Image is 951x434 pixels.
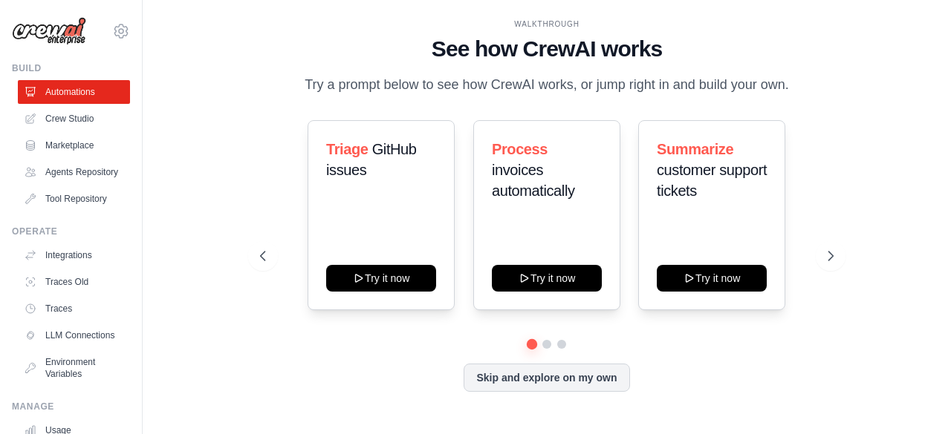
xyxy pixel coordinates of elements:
[326,265,436,292] button: Try it now
[18,187,130,211] a: Tool Repository
[12,17,86,45] img: Logo
[12,401,130,412] div: Manage
[12,62,130,74] div: Build
[18,160,130,184] a: Agents Repository
[12,226,130,237] div: Operate
[297,74,796,96] p: Try a prompt below to see how CrewAI works, or jump right in and build your own.
[260,36,833,62] h1: See how CrewAI works
[260,19,833,30] div: WALKTHROUGH
[18,107,130,131] a: Crew Studio
[18,270,130,294] a: Traces Old
[657,265,767,292] button: Try it now
[18,350,130,386] a: Environment Variables
[464,364,629,392] button: Skip and explore on my own
[18,80,130,104] a: Automations
[326,141,417,178] span: GitHub issues
[657,141,733,157] span: Summarize
[18,243,130,267] a: Integrations
[18,297,130,320] a: Traces
[18,323,130,347] a: LLM Connections
[492,141,548,157] span: Process
[326,141,369,157] span: Triage
[657,162,767,199] span: customer support tickets
[492,162,575,199] span: invoices automatically
[18,134,130,157] a: Marketplace
[492,265,602,292] button: Try it now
